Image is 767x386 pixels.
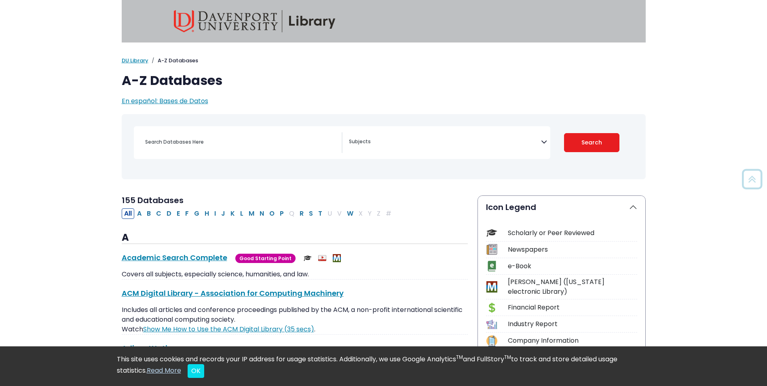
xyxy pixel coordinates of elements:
[188,364,204,378] button: Close
[277,208,286,219] button: Filter Results P
[122,252,227,263] a: Academic Search Complete
[333,254,341,262] img: MeL (Michigan electronic Library)
[192,208,202,219] button: Filter Results G
[508,245,637,255] div: Newspapers
[122,114,646,179] nav: Search filters
[508,303,637,312] div: Financial Report
[117,354,651,378] div: This site uses cookies and records your IP address for usage statistics. Additionally, we use Goo...
[267,208,277,219] button: Filter Results O
[297,208,306,219] button: Filter Results R
[174,208,182,219] button: Filter Results E
[318,254,326,262] img: Audio & Video
[122,73,646,88] h1: A-Z Databases
[164,208,174,219] button: Filter Results D
[486,281,497,292] img: Icon MeL (Michigan electronic Library)
[122,195,184,206] span: 155 Databases
[486,261,497,271] img: Icon e-Book
[508,319,637,329] div: Industry Report
[486,302,497,313] img: Icon Financial Report
[212,208,218,219] button: Filter Results I
[122,57,646,65] nav: breadcrumb
[564,133,619,152] button: Submit for Search Results
[306,208,315,219] button: Filter Results S
[349,139,541,146] textarea: Search
[219,208,228,219] button: Filter Results J
[122,208,134,219] button: All
[122,305,468,334] p: Includes all articles and conference proceedings published by the ACM, a non-profit international...
[143,324,314,334] a: Link opens in new window
[122,288,344,298] a: ACM Digital Library - Association for Computing Machinery
[122,96,208,106] a: En español: Bases de Datos
[122,343,177,353] a: AdjunctNation
[154,208,164,219] button: Filter Results C
[235,254,296,263] span: Good Starting Point
[508,277,637,297] div: [PERSON_NAME] ([US_STATE] electronic Library)
[508,228,637,238] div: Scholarly or Peer Reviewed
[304,254,312,262] img: Scholarly or Peer Reviewed
[122,269,468,279] p: Covers all subjects, especially science, humanities, and law.
[739,173,765,186] a: Back to Top
[456,354,463,361] sup: TM
[122,232,468,244] h3: A
[183,208,191,219] button: Filter Results F
[228,208,237,219] button: Filter Results K
[144,208,153,219] button: Filter Results B
[486,319,497,330] img: Icon Industry Report
[508,261,637,271] div: e-Book
[174,10,336,32] img: Davenport University Library
[246,208,257,219] button: Filter Results M
[202,208,211,219] button: Filter Results H
[122,57,148,64] a: DU Library
[257,208,266,219] button: Filter Results N
[478,196,645,218] button: Icon Legend
[486,244,497,255] img: Icon Newspapers
[504,354,511,361] sup: TM
[238,208,246,219] button: Filter Results L
[344,208,356,219] button: Filter Results W
[486,335,497,346] img: Icon Company Information
[147,366,181,375] a: Read More
[135,208,144,219] button: Filter Results A
[122,208,395,218] div: Alpha-list to filter by first letter of database name
[140,136,342,148] input: Search database by title or keyword
[316,208,325,219] button: Filter Results T
[148,57,198,65] li: A-Z Databases
[508,336,637,346] div: Company Information
[486,227,497,238] img: Icon Scholarly or Peer Reviewed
